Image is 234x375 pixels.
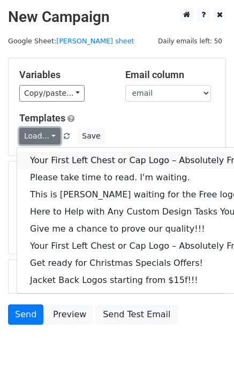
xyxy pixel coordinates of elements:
iframe: Chat Widget [180,324,234,375]
span: Daily emails left: 50 [154,35,226,47]
h5: Email column [125,69,215,81]
a: [PERSON_NAME] sheet [56,37,134,45]
a: Load... [19,128,61,144]
a: Send Test Email [96,304,177,325]
h5: Variables [19,69,109,81]
a: Copy/paste... [19,85,85,102]
button: Save [77,128,105,144]
small: Google Sheet: [8,37,134,45]
a: Daily emails left: 50 [154,37,226,45]
a: Preview [46,304,93,325]
a: Send [8,304,43,325]
a: Templates [19,112,65,124]
h2: New Campaign [8,8,226,26]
